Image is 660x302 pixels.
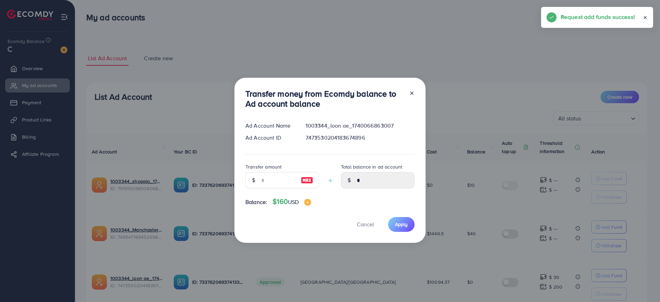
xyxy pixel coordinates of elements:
iframe: Chat [631,271,655,297]
span: Balance: [245,198,267,206]
h4: $160 [273,197,311,206]
span: USD [288,198,299,206]
div: Ad Account ID [240,134,300,142]
h5: Request add funds success! [561,12,635,21]
div: Ad Account Name [240,122,300,130]
div: 7473530204183674896 [300,134,420,142]
div: 1003344_loon ae_1740066863007 [300,122,420,130]
span: Cancel [357,220,374,228]
img: image [301,176,313,184]
button: Cancel [348,217,383,232]
span: Apply [395,221,408,228]
label: Transfer amount [245,163,282,170]
h3: Transfer money from Ecomdy balance to Ad account balance [245,89,404,109]
label: Total balance in ad account [341,163,402,170]
button: Apply [388,217,415,232]
img: image [304,199,311,206]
